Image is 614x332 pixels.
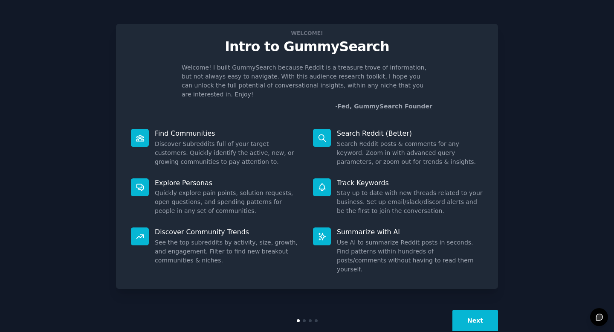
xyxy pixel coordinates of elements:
[290,29,324,38] span: Welcome!
[155,140,301,166] dd: Discover Subreddits full of your target customers. Quickly identify the active, new, or growing c...
[335,102,432,111] div: -
[337,129,483,138] p: Search Reddit (Better)
[155,238,301,265] dd: See the top subreddits by activity, size, growth, and engagement. Filter to find new breakout com...
[337,178,483,187] p: Track Keywords
[337,227,483,236] p: Summarize with AI
[337,103,432,110] a: Fed, GummySearch Founder
[337,189,483,216] dd: Stay up to date with new threads related to your business. Set up email/slack/discord alerts and ...
[155,189,301,216] dd: Quickly explore pain points, solution requests, open questions, and spending patterns for people ...
[182,63,432,99] p: Welcome! I built GummySearch because Reddit is a treasure trove of information, but not always ea...
[125,39,489,54] p: Intro to GummySearch
[155,129,301,138] p: Find Communities
[452,310,498,331] button: Next
[155,178,301,187] p: Explore Personas
[155,227,301,236] p: Discover Community Trends
[337,140,483,166] dd: Search Reddit posts & comments for any keyword. Zoom in with advanced query parameters, or zoom o...
[337,238,483,274] dd: Use AI to summarize Reddit posts in seconds. Find patterns within hundreds of posts/comments with...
